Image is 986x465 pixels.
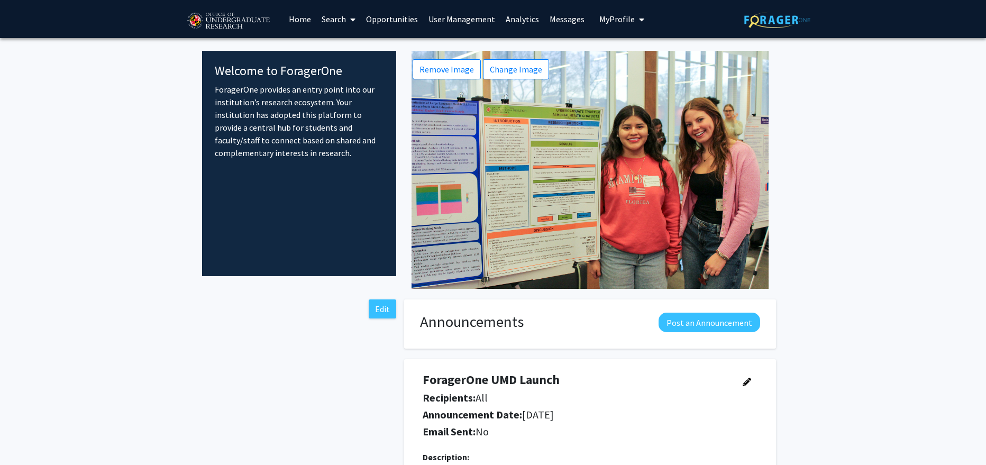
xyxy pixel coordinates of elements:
[423,408,522,421] b: Announcement Date:
[423,391,476,404] b: Recipients:
[215,83,384,159] p: ForagerOne provides an entry point into our institution’s research ecosystem. Your institution ha...
[184,8,273,34] img: University of Maryland Logo
[483,59,549,79] button: Change Image
[423,1,500,38] a: User Management
[413,59,481,79] button: Remove Image
[744,12,810,28] img: ForagerOne Logo
[8,417,45,457] iframe: Chat
[412,51,769,289] img: Cover Image
[423,408,728,421] h5: [DATE]
[500,1,544,38] a: Analytics
[544,1,590,38] a: Messages
[361,1,423,38] a: Opportunities
[599,14,635,24] span: My Profile
[423,451,757,463] div: Description:
[316,1,361,38] a: Search
[284,1,316,38] a: Home
[420,313,524,331] h1: Announcements
[215,63,384,79] h4: Welcome to ForagerOne
[659,313,760,332] button: Post an Announcement
[423,425,728,438] h5: No
[423,425,476,438] b: Email Sent:
[423,391,728,404] h5: All
[369,299,396,318] button: Edit
[423,372,728,388] h4: ForagerOne UMD Launch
